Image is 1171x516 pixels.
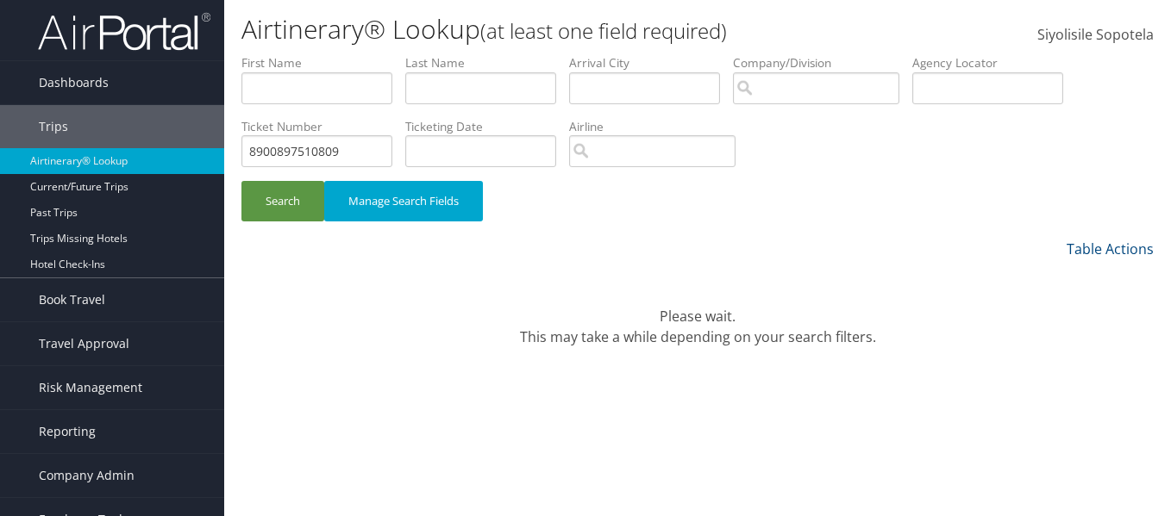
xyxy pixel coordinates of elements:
button: Manage Search Fields [324,181,483,221]
div: Please wait. This may take a while depending on your search filters. [241,285,1154,347]
label: First Name [241,54,405,71]
span: Siyolisile Sopotela [1037,25,1154,44]
label: Ticket Number [241,118,405,135]
label: Arrival City [569,54,733,71]
a: Siyolisile Sopotela [1037,9,1154,62]
span: Company Admin [39,454,135,497]
h1: Airtinerary® Lookup [241,11,849,47]
img: airportal-logo.png [38,11,210,52]
a: Table Actions [1067,239,1154,258]
span: Travel Approval [39,322,129,365]
label: Agency Locator [912,54,1076,71]
span: Risk Management [39,366,142,409]
label: Company/Division [733,54,912,71]
span: Trips [39,105,68,148]
button: Search [241,181,324,221]
label: Ticketing Date [405,118,569,135]
span: Dashboards [39,61,109,104]
span: Book Travel [39,278,105,321]
small: (at least one field required) [480,16,727,45]
label: Last Name [405,54,569,71]
label: Airline [569,118,748,135]
span: Reporting [39,410,96,453]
